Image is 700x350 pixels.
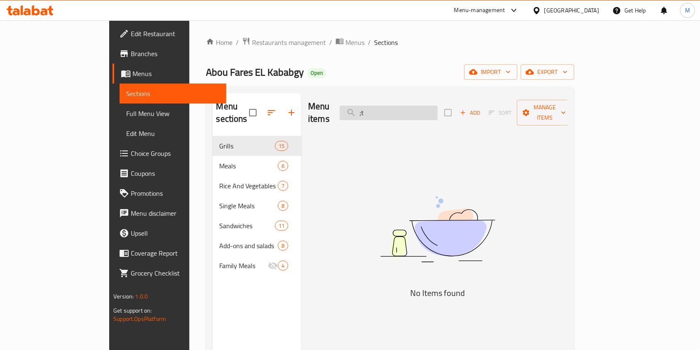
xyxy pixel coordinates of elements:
[113,223,226,243] a: Upsell
[278,202,288,210] span: 8
[457,106,483,119] span: Add item
[113,64,226,84] a: Menus
[278,161,288,171] div: items
[219,201,277,211] span: Single Meals
[213,133,301,279] nav: Menu sections
[126,89,220,99] span: Sections
[113,143,226,163] a: Choice Groups
[278,162,288,170] span: 6
[120,104,226,123] a: Full Menu View
[113,163,226,183] a: Coupons
[685,6,690,15] span: M
[113,183,226,203] a: Promotions
[281,103,301,123] button: Add section
[262,103,281,123] span: Sort sections
[113,203,226,223] a: Menu disclaimer
[120,123,226,143] a: Edit Menu
[275,222,288,230] span: 11
[464,64,517,80] button: import
[131,248,220,258] span: Coverage Report
[219,141,274,151] span: Grills
[131,49,220,59] span: Branches
[275,142,288,150] span: 15
[126,128,220,138] span: Edit Menu
[131,188,220,198] span: Promotions
[308,100,330,125] h2: Menu items
[275,221,288,231] div: items
[527,67,568,77] span: export
[213,136,301,156] div: Grills15
[457,106,483,119] button: Add
[345,37,365,47] span: Menus
[374,37,398,47] span: Sections
[524,102,566,123] span: Manage items
[244,104,262,121] span: Select all sections
[459,108,481,118] span: Add
[219,181,277,191] span: Rice And Vegetables
[206,63,304,81] span: Abou Fares EL Kababgy
[278,182,288,190] span: 7
[131,29,220,39] span: Edit Restaurant
[278,262,288,270] span: 4
[131,228,220,238] span: Upsell
[278,181,288,191] div: items
[132,69,220,79] span: Menus
[483,106,517,119] span: Select section first
[236,37,239,47] li: /
[521,64,574,80] button: export
[307,69,326,76] span: Open
[334,286,541,300] h5: No Items found
[454,5,505,15] div: Menu-management
[307,68,326,78] div: Open
[334,174,541,284] img: dish.svg
[113,243,226,263] a: Coverage Report
[275,141,288,151] div: items
[213,196,301,216] div: Single Meals8
[206,37,574,48] nav: breadcrumb
[278,201,288,211] div: items
[213,216,301,236] div: Sandwiches11
[278,242,288,250] span: 8
[252,37,326,47] span: Restaurants management
[268,261,278,271] svg: Inactive section
[219,161,277,171] span: Meals
[219,241,277,251] span: Add-ons and salads
[544,6,599,15] div: [GEOGRAPHIC_DATA]
[113,305,152,316] span: Get support on:
[113,44,226,64] a: Branches
[213,176,301,196] div: Rice And Vegetables7
[113,24,226,44] a: Edit Restaurant
[471,67,511,77] span: import
[335,37,365,48] a: Menus
[368,37,371,47] li: /
[131,268,220,278] span: Grocery Checklist
[219,221,274,231] span: Sandwiches
[131,148,220,158] span: Choice Groups
[126,108,220,118] span: Full Menu View
[135,291,148,302] span: 1.0.0
[219,261,267,271] span: Family Meals
[131,208,220,218] span: Menu disclaimer
[213,236,301,256] div: Add-ons and salads8
[113,291,134,302] span: Version:
[242,37,326,48] a: Restaurants management
[113,263,226,283] a: Grocery Checklist
[329,37,332,47] li: /
[213,156,301,176] div: Meals6
[278,241,288,251] div: items
[278,261,288,271] div: items
[131,168,220,178] span: Coupons
[216,100,249,125] h2: Menu sections
[340,106,438,120] input: search
[120,84,226,104] a: Sections
[517,100,573,126] button: Manage items
[213,256,301,276] div: Family Meals4
[113,313,166,324] a: Support.OpsPlatform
